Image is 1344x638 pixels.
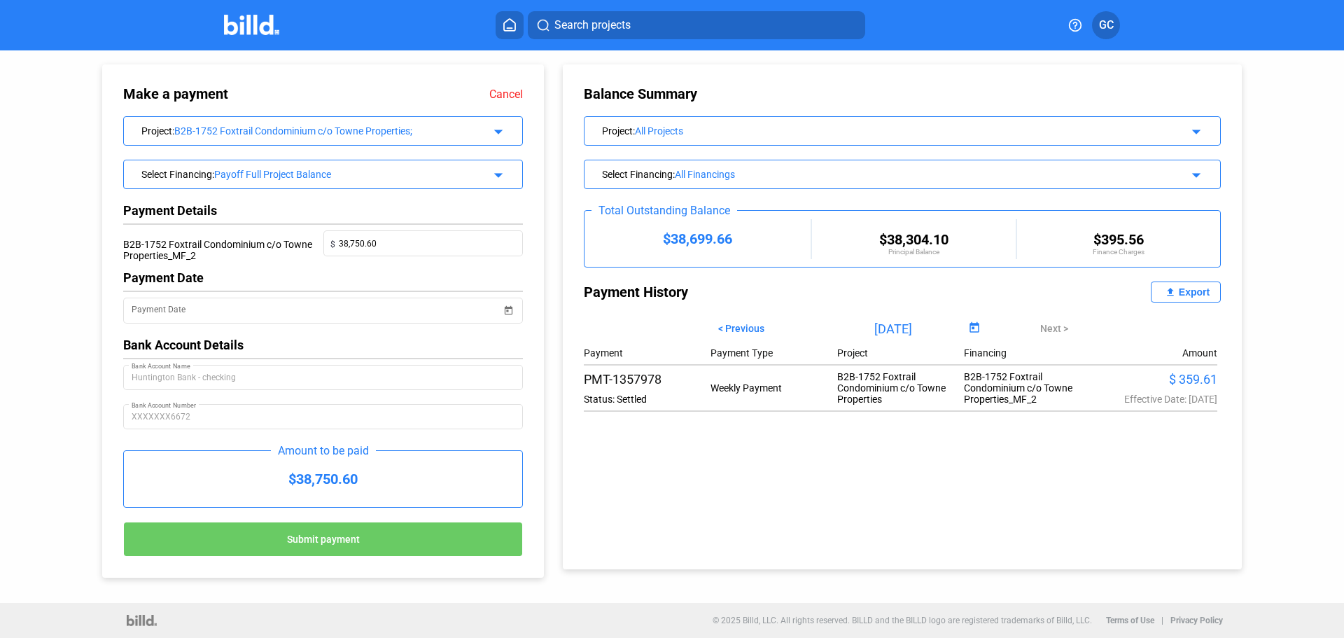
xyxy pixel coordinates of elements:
[1092,11,1120,39] button: GC
[584,372,710,387] div: PMT-1357978
[584,347,710,359] div: Payment
[708,317,775,340] button: < Previous
[224,15,279,35] img: Billd Company Logo
[591,204,737,217] div: Total Outstanding Balance
[554,17,631,34] span: Search projects
[602,166,1142,180] div: Select Financing
[488,121,505,138] mat-icon: arrow_drop_down
[1151,282,1221,303] button: Export
[1162,284,1179,300] mat-icon: file_upload
[837,347,964,359] div: Project
[123,522,523,557] button: Submit payment
[713,616,1092,625] p: © 2025 Billd, LLC. All rights reserved. BILLD and the BILLD logo are registered trademarks of Bil...
[123,230,323,270] div: B2B-1752 Foxtrail Condominium c/o Towne Properties_MF_2
[837,371,964,405] div: B2B-1752 Foxtrail Condominium c/o Towne Properties
[1161,616,1163,625] p: |
[1030,317,1079,340] button: Next >
[127,615,157,626] img: logo
[1186,121,1203,138] mat-icon: arrow_drop_down
[528,11,865,39] button: Search projects
[1099,17,1114,34] span: GC
[271,444,376,457] div: Amount to be paid
[214,169,468,180] div: Payoff Full Project Balance
[339,233,516,252] input: 0.00
[123,338,523,352] div: Bank Account Details
[124,451,522,507] div: $38,750.60
[584,394,710,405] div: Status: Settled
[501,295,515,309] button: Open calendar
[812,231,1015,248] div: $38,304.10
[1017,248,1220,256] div: Finance Charges
[602,123,1142,137] div: Project
[330,233,339,252] span: $
[1040,323,1068,334] span: Next >
[812,248,1015,256] div: Principal Balance
[673,169,675,180] span: :
[635,125,1142,137] div: All Projects
[1091,394,1217,405] div: Effective Date: [DATE]
[1179,286,1210,298] div: Export
[718,323,764,334] span: < Previous
[675,169,1142,180] div: All Financings
[172,125,174,137] span: :
[174,125,468,137] div: B2B-1752 Foxtrail Condominium c/o Towne Properties;
[1091,372,1217,387] div: $ 359.61
[584,85,1221,102] div: Balance Summary
[633,125,635,137] span: :
[489,88,523,101] a: Cancel
[1182,347,1217,359] div: Amount
[123,203,323,218] div: Payment Details
[123,85,363,102] div: Make a payment
[584,282,902,303] div: Payment History
[710,382,837,394] div: Weekly Payment
[212,169,214,180] span: :
[964,347,1091,359] div: Financing
[710,347,837,359] div: Payment Type
[964,371,1091,405] div: B2B-1752 Foxtrail Condominium c/o Towne Properties_MF_2
[1186,165,1203,181] mat-icon: arrow_drop_down
[141,166,468,180] div: Select Financing
[1017,231,1220,248] div: $395.56
[584,230,811,247] div: $38,699.66
[141,123,468,137] div: Project
[488,165,505,181] mat-icon: arrow_drop_down
[287,534,360,545] span: Submit payment
[965,319,983,338] button: Open calendar
[1170,616,1223,625] b: Privacy Policy
[123,270,523,285] div: Payment Date
[1106,616,1154,625] b: Terms of Use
